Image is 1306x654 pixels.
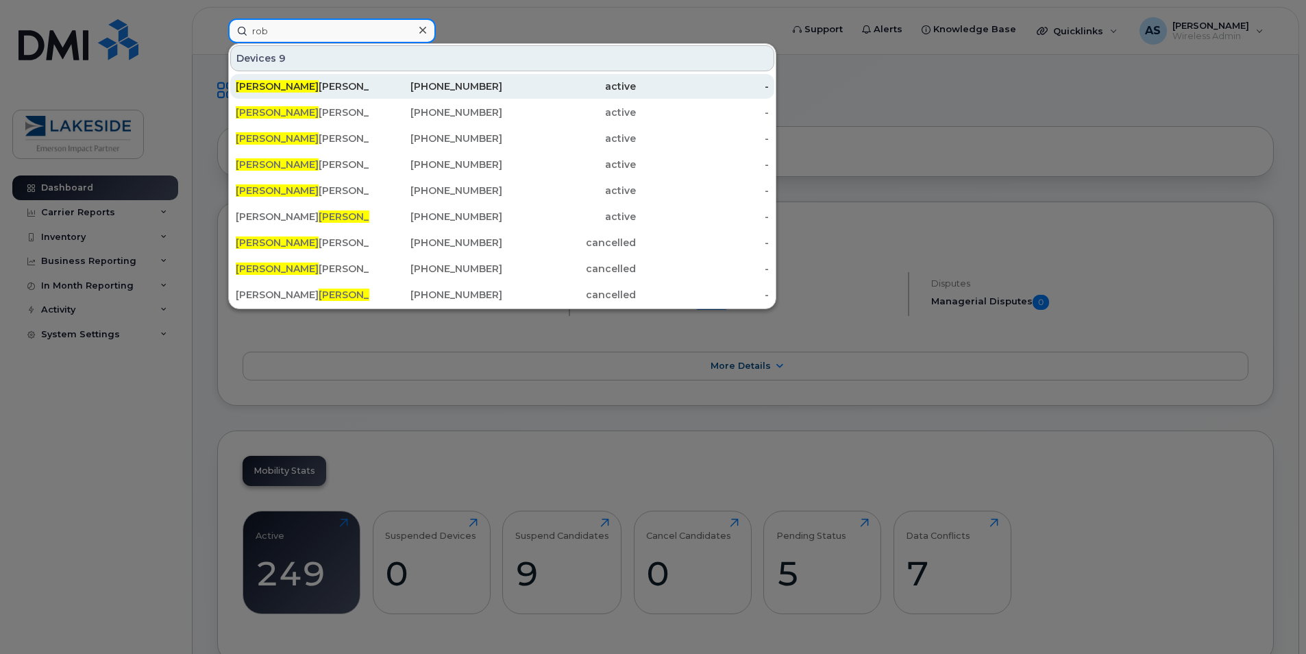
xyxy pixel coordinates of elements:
div: [PERSON_NAME] [236,80,369,93]
span: [PERSON_NAME] [236,184,319,197]
div: [PERSON_NAME] [236,132,369,145]
div: [PERSON_NAME] bins [236,288,369,302]
div: active [502,80,636,93]
div: [PHONE_NUMBER] [369,158,503,171]
div: active [502,106,636,119]
div: - [636,288,769,302]
a: [PERSON_NAME][PERSON_NAME][PHONE_NUMBER]active- [230,152,774,177]
a: [PERSON_NAME][PERSON_NAME][PHONE_NUMBER]active- [230,126,774,151]
div: [PERSON_NAME] [236,236,369,250]
div: [PHONE_NUMBER] [369,132,503,145]
div: [PERSON_NAME] [236,158,369,171]
div: [PERSON_NAME] [236,106,369,119]
div: active [502,184,636,197]
div: active [502,132,636,145]
span: [PERSON_NAME] [236,263,319,275]
div: cancelled [502,262,636,276]
div: - [636,80,769,93]
div: [PHONE_NUMBER] [369,236,503,250]
div: [PERSON_NAME] [236,262,369,276]
span: [PERSON_NAME] [236,237,319,249]
span: [PERSON_NAME] [236,80,319,93]
div: [PHONE_NUMBER] [369,288,503,302]
div: - [636,158,769,171]
a: [PERSON_NAME][PERSON_NAME][PHONE_NUMBER]cancelled- [230,256,774,281]
span: [PERSON_NAME] [236,158,319,171]
div: - [636,132,769,145]
div: active [502,158,636,171]
div: [PHONE_NUMBER] [369,184,503,197]
span: [PERSON_NAME] [236,132,319,145]
div: [PERSON_NAME] [236,184,369,197]
span: [PERSON_NAME] [319,210,402,223]
a: [PERSON_NAME][PERSON_NAME]bins[PHONE_NUMBER]cancelled- [230,282,774,307]
div: - [636,210,769,223]
div: [PHONE_NUMBER] [369,106,503,119]
div: - [636,184,769,197]
a: [PERSON_NAME][PERSON_NAME][PHONE_NUMBER]active- [230,178,774,203]
span: [PERSON_NAME] [236,106,319,119]
div: - [636,262,769,276]
div: Devices [230,45,774,71]
div: - [636,236,769,250]
span: [PERSON_NAME] [319,289,402,301]
div: active [502,210,636,223]
div: [PHONE_NUMBER] [369,80,503,93]
a: [PERSON_NAME][PERSON_NAME][PHONE_NUMBER]active- [230,74,774,99]
a: [PERSON_NAME][PERSON_NAME]besom[PHONE_NUMBER]active- [230,204,774,229]
div: cancelled [502,236,636,250]
div: [PERSON_NAME] besom [236,210,369,223]
div: - [636,106,769,119]
div: [PHONE_NUMBER] [369,262,503,276]
a: [PERSON_NAME][PERSON_NAME][PHONE_NUMBER]active- [230,100,774,125]
a: [PERSON_NAME][PERSON_NAME][PHONE_NUMBER]cancelled- [230,230,774,255]
div: cancelled [502,288,636,302]
div: [PHONE_NUMBER] [369,210,503,223]
span: 9 [279,51,286,65]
